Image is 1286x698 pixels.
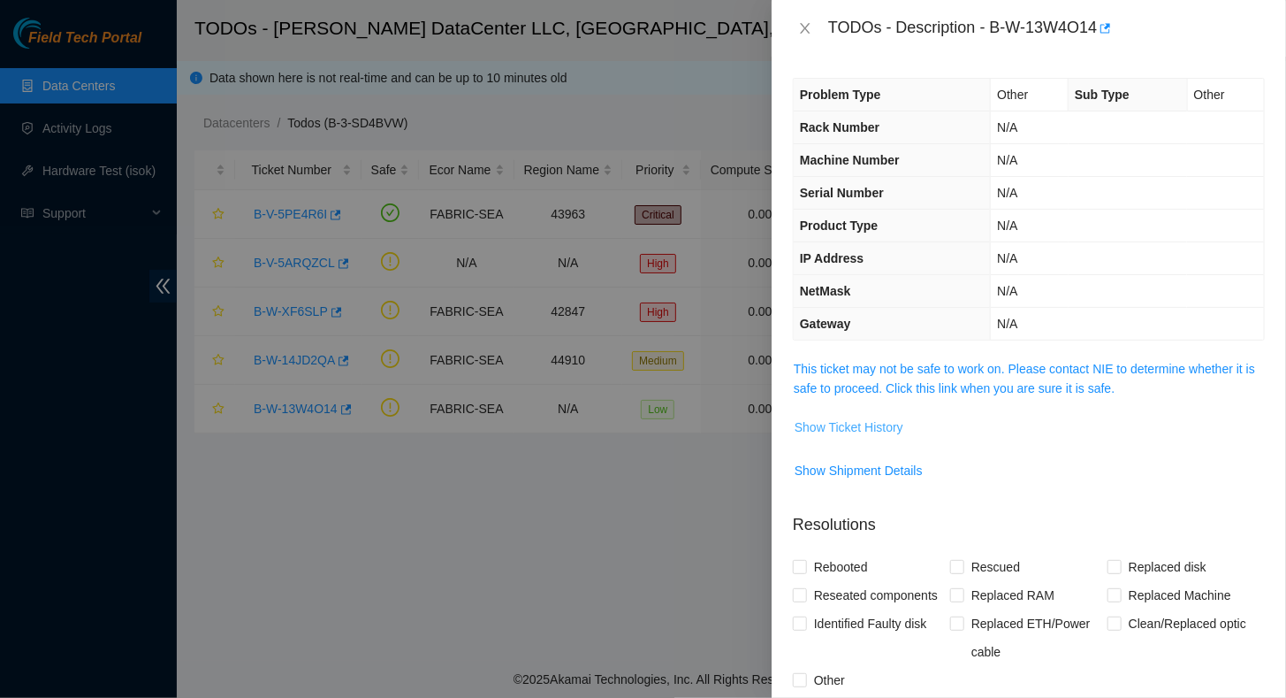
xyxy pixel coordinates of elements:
span: N/A [997,120,1017,134]
span: N/A [997,251,1017,265]
span: Replaced disk [1122,553,1214,581]
span: Replaced ETH/Power cable [964,610,1107,666]
span: Serial Number [800,186,884,200]
span: Rack Number [800,120,879,134]
span: Machine Number [800,153,900,167]
span: Gateway [800,317,851,331]
div: TODOs - Description - B-W-13W4O14 [828,14,1265,42]
button: Show Shipment Details [794,456,924,485]
span: Clean/Replaced optic [1122,610,1253,638]
span: Rescued [964,553,1027,581]
button: Close [793,20,818,37]
span: N/A [997,153,1017,167]
span: IP Address [800,251,864,265]
p: Resolutions [793,499,1265,537]
span: N/A [997,317,1017,331]
span: Problem Type [800,88,881,102]
a: This ticket may not be safe to work on. Please contact NIE to determine whether it is safe to pro... [794,362,1255,395]
span: N/A [997,284,1017,298]
span: Show Ticket History [795,418,903,437]
span: Other [997,88,1028,102]
span: Show Shipment Details [795,461,923,480]
span: Other [1194,88,1225,102]
span: Other [807,666,852,694]
span: Replaced RAM [964,581,1062,610]
span: N/A [997,186,1017,200]
span: Product Type [800,219,878,233]
span: Replaced Machine [1122,581,1238,610]
span: Identified Faulty disk [807,610,934,638]
span: Reseated components [807,581,945,610]
span: close [798,21,812,35]
span: NetMask [800,284,851,298]
span: Sub Type [1075,88,1130,102]
span: N/A [997,219,1017,233]
span: Rebooted [807,553,875,581]
button: Show Ticket History [794,413,904,441]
